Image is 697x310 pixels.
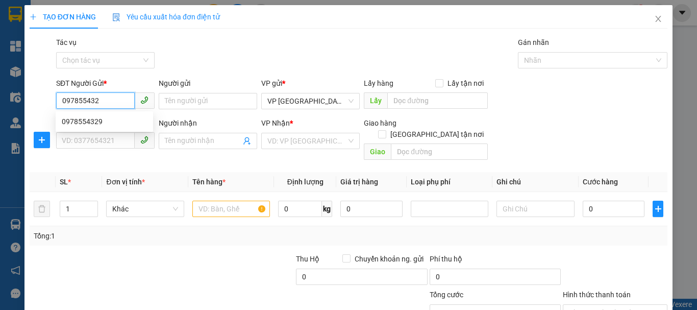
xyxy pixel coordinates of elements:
span: Giá trị hàng [340,178,378,186]
span: user-add [243,137,251,145]
div: Tổng: 1 [34,230,270,242]
span: SL [60,178,68,186]
span: close [654,15,662,23]
input: Dọc đường [387,92,488,109]
span: Lấy hàng [364,79,393,87]
span: Giao [364,144,391,160]
span: Chuyển khoản ng. gửi [351,253,428,265]
img: icon [112,13,120,21]
div: SĐT Người Gửi [56,78,155,89]
span: [GEOGRAPHIC_DATA] tận nơi [386,129,488,140]
th: Ghi chú [492,172,578,192]
span: VP Bình Lộc [267,93,354,109]
button: Close [644,5,673,34]
input: Dọc đường [391,144,488,160]
label: Gán nhãn [518,38,549,46]
div: 0978554329 [62,116,147,127]
span: Đơn vị tính [106,178,144,186]
span: phone [140,96,148,104]
label: Hình thức thanh toán [563,291,631,299]
input: VD: Bàn, Ghế [192,201,270,217]
li: Cổ Đạm, xã [GEOGRAPHIC_DATA], [GEOGRAPHIC_DATA] [95,25,427,38]
span: Giao hàng [364,119,396,127]
span: plus [653,205,663,213]
li: Hotline: 1900252555 [95,38,427,51]
span: TẠO ĐƠN HÀNG [30,13,96,21]
span: plus [30,13,37,20]
span: Yêu cầu xuất hóa đơn điện tử [112,13,220,21]
span: VP Nhận [261,119,290,127]
div: Người gửi [159,78,257,89]
span: Khác [112,201,178,217]
th: Loại phụ phí [407,172,492,192]
div: VP gửi [261,78,360,89]
span: Định lượng [287,178,323,186]
div: 0978554329 [56,113,153,130]
span: phone [140,136,148,144]
div: Phí thu hộ [430,253,561,269]
button: delete [34,201,50,217]
span: Thu Hộ [296,255,319,263]
span: Cước hàng [583,178,618,186]
div: Người nhận [159,117,257,129]
input: Ghi Chú [496,201,574,217]
button: plus [34,132,50,148]
label: Tác vụ [56,38,77,46]
span: Lấy [364,92,387,109]
span: Tổng cước [430,291,463,299]
span: kg [322,201,332,217]
span: Lấy tận nơi [443,78,488,89]
span: Tên hàng [192,178,226,186]
img: logo.jpg [13,13,64,64]
input: 0 [340,201,403,217]
span: plus [34,136,49,144]
button: plus [653,201,663,217]
b: GỬI : VP [GEOGRAPHIC_DATA] [13,74,152,108]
